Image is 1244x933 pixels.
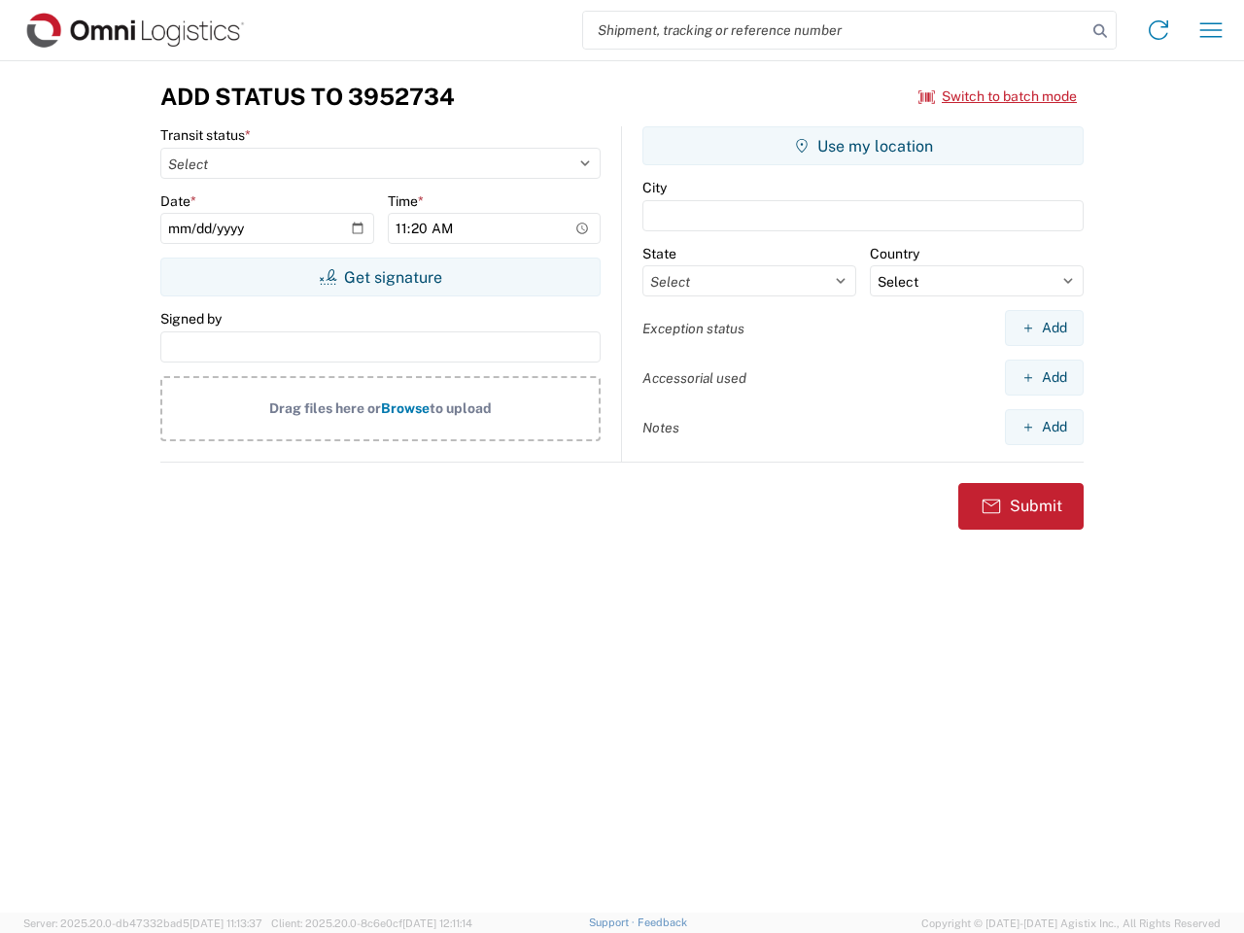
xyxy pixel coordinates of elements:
[642,126,1084,165] button: Use my location
[160,192,196,210] label: Date
[642,179,667,196] label: City
[271,917,472,929] span: Client: 2025.20.0-8c6e0cf
[870,245,919,262] label: Country
[642,419,679,436] label: Notes
[160,258,601,296] button: Get signature
[918,81,1077,113] button: Switch to batch mode
[638,916,687,928] a: Feedback
[160,83,455,111] h3: Add Status to 3952734
[589,916,638,928] a: Support
[430,400,492,416] span: to upload
[190,917,262,929] span: [DATE] 11:13:37
[269,400,381,416] span: Drag files here or
[160,126,251,144] label: Transit status
[921,915,1221,932] span: Copyright © [DATE]-[DATE] Agistix Inc., All Rights Reserved
[1005,360,1084,396] button: Add
[642,369,746,387] label: Accessorial used
[1005,310,1084,346] button: Add
[160,310,222,328] label: Signed by
[583,12,1087,49] input: Shipment, tracking or reference number
[388,192,424,210] label: Time
[381,400,430,416] span: Browse
[23,917,262,929] span: Server: 2025.20.0-db47332bad5
[642,320,744,337] label: Exception status
[958,483,1084,530] button: Submit
[1005,409,1084,445] button: Add
[642,245,676,262] label: State
[402,917,472,929] span: [DATE] 12:11:14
